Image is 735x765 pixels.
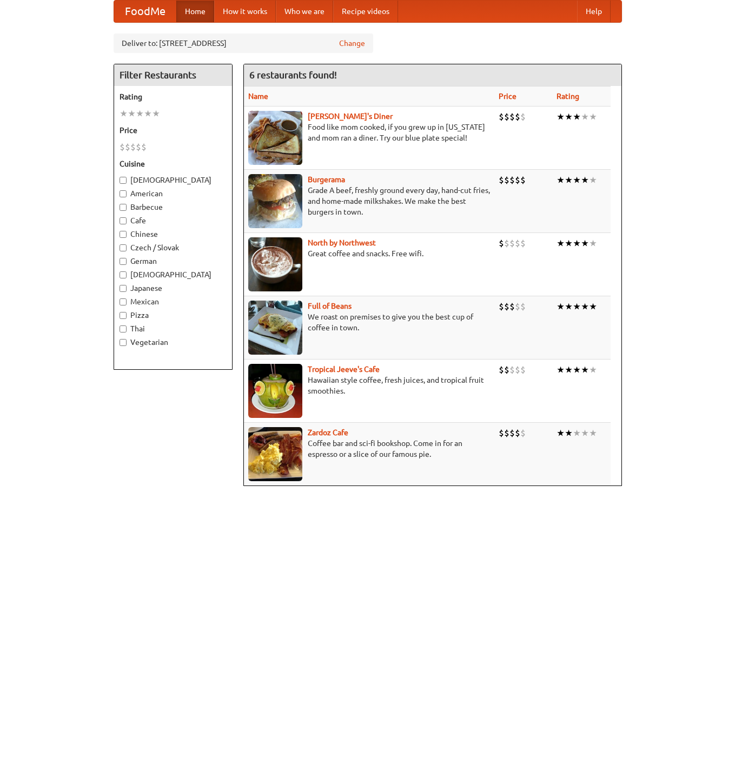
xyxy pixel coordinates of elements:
[565,364,573,376] li: ★
[499,237,504,249] li: $
[248,375,490,396] p: Hawaiian style coffee, fresh juices, and tropical fruit smoothies.
[120,202,227,212] label: Barbecue
[499,301,504,312] li: $
[515,111,520,123] li: $
[565,111,573,123] li: ★
[557,237,565,249] li: ★
[248,122,490,143] p: Food like mom cooked, if you grew up in [US_STATE] and mom ran a diner. Try our blue plate special!
[176,1,214,22] a: Home
[557,174,565,186] li: ★
[509,427,515,439] li: $
[577,1,611,22] a: Help
[114,1,176,22] a: FoodMe
[573,301,581,312] li: ★
[120,296,227,307] label: Mexican
[573,427,581,439] li: ★
[573,111,581,123] li: ★
[248,438,490,460] p: Coffee bar and sci-fi bookshop. Come in for an espresso or a slice of our famous pie.
[114,34,373,53] div: Deliver to: [STREET_ADDRESS]
[504,427,509,439] li: $
[120,312,127,319] input: Pizza
[141,141,147,153] li: $
[515,427,520,439] li: $
[557,364,565,376] li: ★
[120,177,127,184] input: [DEMOGRAPHIC_DATA]
[565,237,573,249] li: ★
[120,175,227,185] label: [DEMOGRAPHIC_DATA]
[152,108,160,119] li: ★
[130,141,136,153] li: $
[120,269,227,280] label: [DEMOGRAPHIC_DATA]
[520,174,526,186] li: $
[499,364,504,376] li: $
[120,323,227,334] label: Thai
[504,301,509,312] li: $
[249,70,337,80] ng-pluralize: 6 restaurants found!
[248,301,302,355] img: beans.jpg
[333,1,398,22] a: Recipe videos
[520,111,526,123] li: $
[308,365,380,374] a: Tropical Jeeve's Cafe
[125,141,130,153] li: $
[581,237,589,249] li: ★
[515,301,520,312] li: $
[136,141,141,153] li: $
[248,92,268,101] a: Name
[509,301,515,312] li: $
[120,258,127,265] input: German
[565,301,573,312] li: ★
[308,175,345,184] a: Burgerama
[573,364,581,376] li: ★
[509,174,515,186] li: $
[120,256,227,267] label: German
[557,92,579,101] a: Rating
[248,185,490,217] p: Grade A beef, freshly ground every day, hand-cut fries, and home-made milkshakes. We make the bes...
[589,301,597,312] li: ★
[120,215,227,226] label: Cafe
[504,111,509,123] li: $
[248,427,302,481] img: zardoz.jpg
[276,1,333,22] a: Who we are
[499,427,504,439] li: $
[308,428,348,437] a: Zardoz Cafe
[248,364,302,418] img: jeeves.jpg
[120,125,227,136] h5: Price
[120,271,127,278] input: [DEMOGRAPHIC_DATA]
[520,427,526,439] li: $
[581,174,589,186] li: ★
[120,310,227,321] label: Pizza
[120,337,227,348] label: Vegetarian
[214,1,276,22] a: How it works
[504,174,509,186] li: $
[308,302,352,310] a: Full of Beans
[308,238,376,247] a: North by Northwest
[504,364,509,376] li: $
[120,298,127,305] input: Mexican
[120,141,125,153] li: $
[557,301,565,312] li: ★
[565,427,573,439] li: ★
[339,38,365,49] a: Change
[504,237,509,249] li: $
[589,174,597,186] li: ★
[515,364,520,376] li: $
[120,285,127,292] input: Japanese
[120,188,227,199] label: American
[144,108,152,119] li: ★
[120,229,227,240] label: Chinese
[573,174,581,186] li: ★
[120,242,227,253] label: Czech / Slovak
[128,108,136,119] li: ★
[573,237,581,249] li: ★
[248,174,302,228] img: burgerama.jpg
[499,92,517,101] a: Price
[136,108,144,119] li: ★
[308,112,393,121] b: [PERSON_NAME]'s Diner
[509,364,515,376] li: $
[248,111,302,165] img: sallys.jpg
[499,111,504,123] li: $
